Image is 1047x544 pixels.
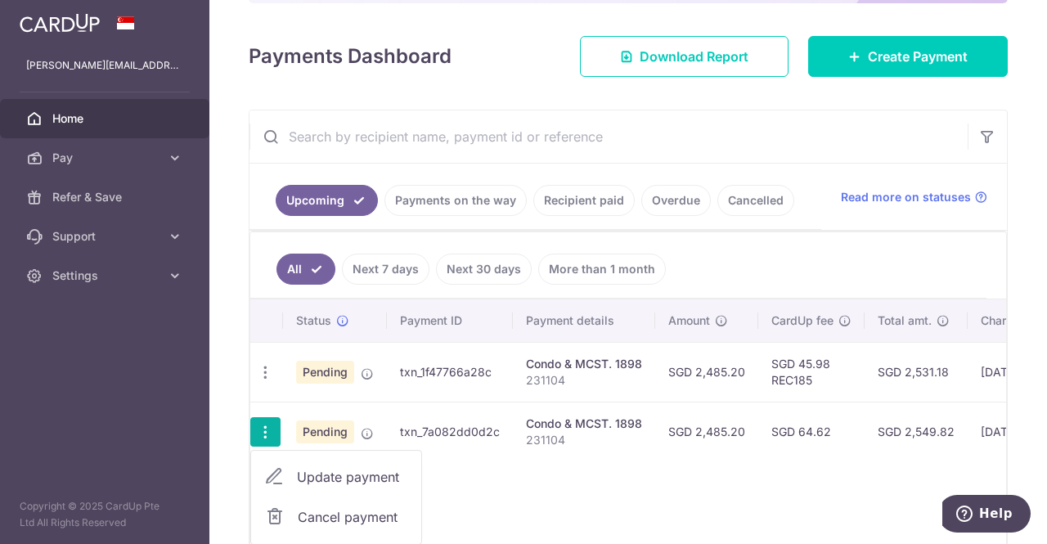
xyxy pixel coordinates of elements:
[387,402,513,461] td: txn_7a082dd0d2c
[387,299,513,342] th: Payment ID
[52,150,160,166] span: Pay
[342,254,429,285] a: Next 7 days
[808,36,1008,77] a: Create Payment
[384,185,527,216] a: Payments on the way
[249,42,452,71] h4: Payments Dashboard
[758,402,865,461] td: SGD 64.62
[52,110,160,127] span: Home
[526,432,642,448] p: 231104
[296,361,354,384] span: Pending
[276,185,378,216] a: Upcoming
[865,342,968,402] td: SGD 2,531.18
[538,254,666,285] a: More than 1 month
[868,47,968,66] span: Create Payment
[641,185,711,216] a: Overdue
[865,402,968,461] td: SGD 2,549.82
[387,342,513,402] td: txn_1f47766a28c
[276,254,335,285] a: All
[655,402,758,461] td: SGD 2,485.20
[533,185,635,216] a: Recipient paid
[771,312,834,329] span: CardUp fee
[52,189,160,205] span: Refer & Save
[526,356,642,372] div: Condo & MCST. 1898
[526,416,642,432] div: Condo & MCST. 1898
[668,312,710,329] span: Amount
[296,420,354,443] span: Pending
[640,47,748,66] span: Download Report
[878,312,932,329] span: Total amt.
[758,342,865,402] td: SGD 45.98 REC185
[513,299,655,342] th: Payment details
[841,189,987,205] a: Read more on statuses
[52,268,160,284] span: Settings
[526,372,642,389] p: 231104
[52,228,160,245] span: Support
[717,185,794,216] a: Cancelled
[296,312,331,329] span: Status
[580,36,789,77] a: Download Report
[841,189,971,205] span: Read more on statuses
[942,495,1031,536] iframe: Opens a widget where you can find more information
[20,13,100,33] img: CardUp
[436,254,532,285] a: Next 30 days
[26,57,183,74] p: [PERSON_NAME][EMAIL_ADDRESS][DOMAIN_NAME]
[655,342,758,402] td: SGD 2,485.20
[249,110,968,163] input: Search by recipient name, payment id or reference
